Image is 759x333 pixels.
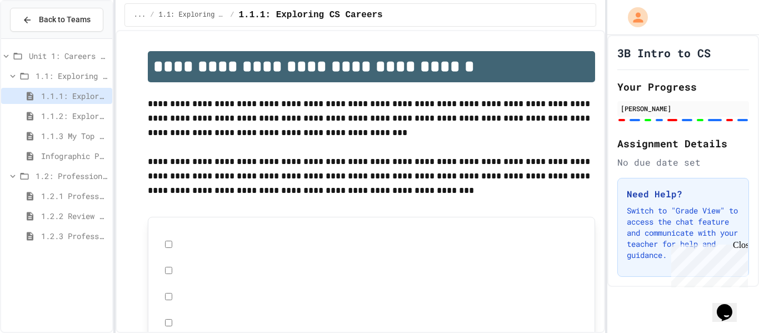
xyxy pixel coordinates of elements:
span: 1.1: Exploring CS Careers [36,70,108,82]
span: 1.1.3 My Top 3 CS Careers! [41,130,108,142]
span: Infographic Project: Your favorite CS [41,150,108,162]
iframe: chat widget [712,289,748,322]
span: ... [134,11,146,19]
p: Switch to "Grade View" to access the chat feature and communicate with your teacher for help and ... [627,205,740,261]
button: Back to Teams [10,8,103,32]
span: 1.1.2: Exploring CS Careers - Review [41,110,108,122]
span: Unit 1: Careers & Professionalism [29,50,108,62]
h2: Assignment Details [617,136,749,151]
span: 1.2.2 Review - Professional Communication [41,210,108,222]
span: 1.1.1: Exploring CS Careers [238,8,382,22]
h3: Need Help? [627,187,740,201]
h1: 3B Intro to CS [617,45,711,61]
h2: Your Progress [617,79,749,95]
span: / [230,11,234,19]
span: Back to Teams [39,14,91,26]
iframe: chat widget [667,240,748,287]
div: No due date set [617,156,749,169]
span: 1.2.3 Professional Communication Challenge [41,230,108,242]
span: / [150,11,154,19]
span: 1.1: Exploring CS Careers [159,11,226,19]
div: Chat with us now!Close [4,4,77,71]
span: 1.2: Professional Communication [36,170,108,182]
span: 1.2.1 Professional Communication [41,190,108,202]
div: My Account [616,4,651,30]
div: [PERSON_NAME] [621,103,746,113]
span: 1.1.1: Exploring CS Careers [41,90,108,102]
